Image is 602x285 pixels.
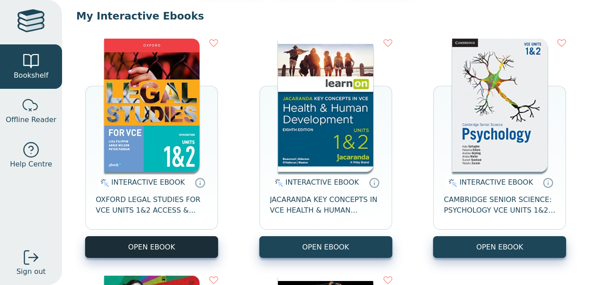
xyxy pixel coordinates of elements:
[543,177,553,188] a: Interactive eBooks are accessed online via the publisher’s portal. They contain interactive resou...
[98,178,109,188] img: interactive.svg
[111,178,185,186] span: INTERACTIVE EBOOK
[272,178,283,188] img: interactive.svg
[459,178,533,186] span: INTERACTIVE EBOOK
[76,9,588,23] p: My Interactive Ebooks
[270,194,382,216] span: JACARANDA KEY CONCEPTS IN VCE HEALTH & HUMAN DEVELOPMENT UNITS 1&2 LEARNON EBOOK 8E
[104,39,199,172] img: 4924bd51-7932-4040-9111-bbac42153a36.jpg
[446,178,457,188] img: interactive.svg
[6,115,56,125] span: Offline Reader
[85,236,218,258] button: OPEN EBOOK
[14,70,48,81] span: Bookshelf
[369,177,379,188] a: Interactive eBooks are accessed online via the publisher’s portal. They contain interactive resou...
[195,177,205,188] a: Interactive eBooks are accessed online via the publisher’s portal. They contain interactive resou...
[16,266,46,277] span: Sign out
[10,159,52,170] span: Help Centre
[278,39,373,172] img: db0c0c84-88f5-4982-b677-c50e1668d4a0.jpg
[259,236,392,258] button: OPEN EBOOK
[444,194,555,216] span: CAMBRIDGE SENIOR SCIENCE: PSYCHOLOGY VCE UNITS 1&2 EBOOK
[452,39,547,172] img: 05dbd6eb-a82f-4f2c-939f-7e698d97c53b.jpg
[96,194,207,216] span: OXFORD LEGAL STUDIES FOR VCE UNITS 1&2 ACCESS & JUSTICE STUDENT OBOOK + ASSESS 15E
[285,178,359,186] span: INTERACTIVE EBOOK
[433,236,566,258] button: OPEN EBOOK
